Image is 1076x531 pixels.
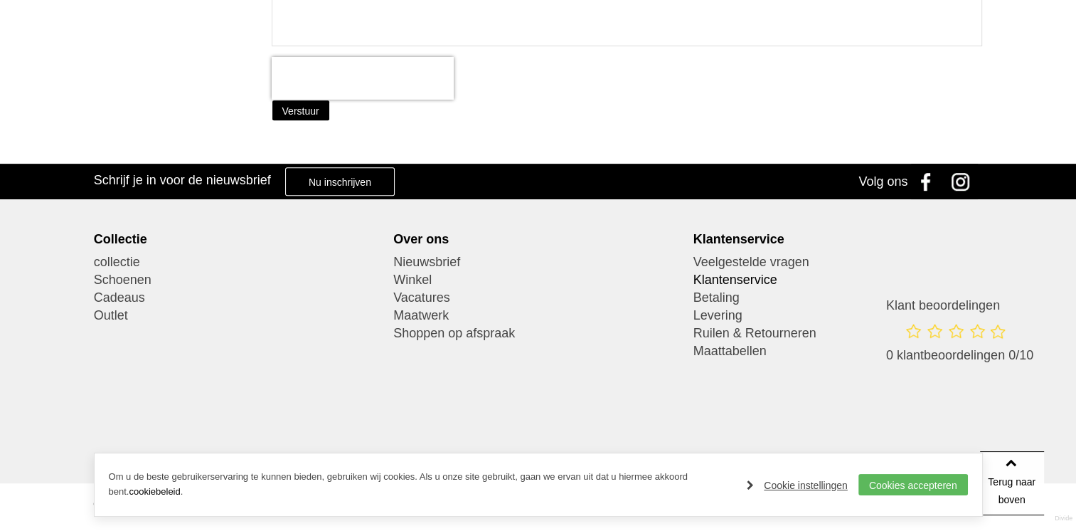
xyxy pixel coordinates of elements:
h3: Klant beoordelingen [886,298,1033,313]
h3: Schrijf je in voor de nieuwsbrief [94,172,271,188]
a: Outlet [94,307,383,325]
a: Maattabellen [693,342,983,360]
div: Over ons [393,231,683,247]
p: Om u de beste gebruikerservaring te kunnen bieden, gebruiken wij cookies. Als u onze site gebruik... [109,470,733,500]
a: Schoenen [94,271,383,289]
div: Collectie [94,231,383,247]
a: Nieuwsbrief [393,253,683,271]
a: Winkel [393,271,683,289]
a: Klantenservice [693,271,983,289]
a: Facebook [911,164,947,199]
a: Cookies accepteren [858,474,968,495]
div: Volg ons [858,164,907,199]
a: Veelgestelde vragen [693,253,983,271]
a: Betaling [693,289,983,307]
a: Cadeaus [94,289,383,307]
a: Instagram [947,164,982,199]
a: Shoppen op afspraak [393,325,683,342]
a: Nu inschrijven [285,167,395,196]
span: 0 klantbeoordelingen 0/10 [886,348,1033,362]
a: Vacatures [393,289,683,307]
a: Terug naar boven [980,451,1044,515]
a: Divide [1055,510,1072,527]
button: Verstuur [272,100,330,121]
iframe: reCAPTCHA [272,57,454,100]
a: cookiebeleid [129,486,180,497]
a: Levering [693,307,983,325]
a: Klant beoordelingen 0 klantbeoordelingen 0/10 [886,298,1033,378]
a: collectie [94,253,383,271]
a: Ruilen & Retourneren [693,325,983,342]
a: Maatwerk [393,307,683,325]
a: Cookie instellingen [747,475,848,496]
div: Klantenservice [693,231,983,247]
